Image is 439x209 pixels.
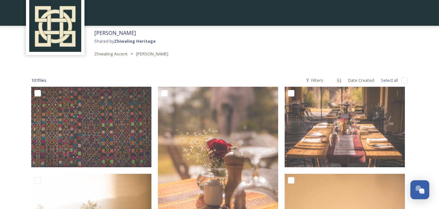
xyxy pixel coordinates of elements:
button: Open Chat [410,180,429,199]
span: 101 file s [31,77,46,83]
span: Select all [381,77,398,83]
div: Date Created [345,74,378,87]
a: [PERSON_NAME] [136,50,168,58]
span: [PERSON_NAME] [94,29,136,37]
span: [PERSON_NAME] [136,51,168,57]
span: Shared by [94,38,156,44]
img: Ascent (61).jpg [285,87,405,167]
span: Zhiwaling Ascent [94,51,128,57]
strong: Zhiwaling Heritage [114,38,156,44]
div: Filters [302,74,327,87]
a: Zhiwaling Ascent [94,50,128,58]
img: Ascent (62).jpg [31,87,151,167]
